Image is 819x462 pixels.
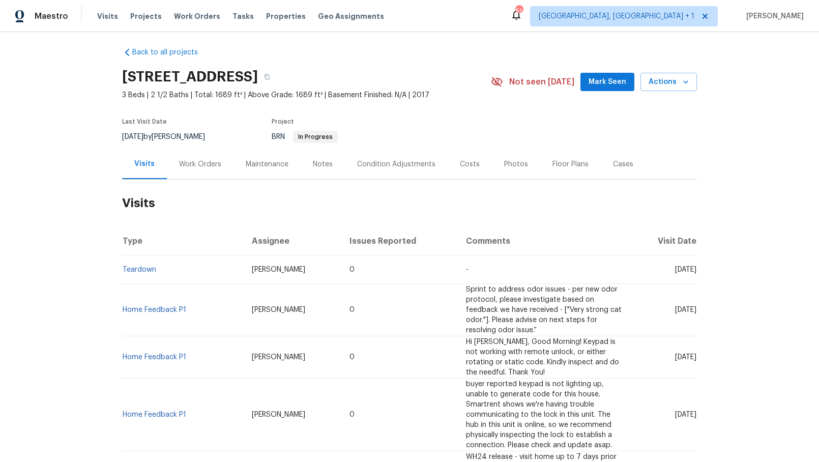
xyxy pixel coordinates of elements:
div: Work Orders [179,159,221,169]
span: 3 Beds | 2 1/2 Baths | Total: 1689 ft² | Above Grade: 1689 ft² | Basement Finished: N/A | 2017 [122,90,491,100]
span: Project [272,119,294,125]
span: In Progress [294,134,337,140]
span: 0 [349,266,355,273]
span: [PERSON_NAME] [252,354,305,361]
span: Not seen [DATE] [509,77,574,87]
h2: Visits [122,180,697,227]
span: buyer reported keypad is not lighting up, unable to generate code for this house. Smartrent shows... [466,381,612,449]
span: [PERSON_NAME] [742,11,804,21]
span: Tasks [232,13,254,20]
button: Actions [640,73,697,92]
span: [DATE] [675,266,696,273]
span: 0 [349,411,355,418]
div: Floor Plans [552,159,589,169]
div: 51 [515,6,522,16]
span: Work Orders [174,11,220,21]
span: Last Visit Date [122,119,167,125]
a: Back to all projects [122,47,220,57]
th: Type [122,227,244,255]
span: 0 [349,306,355,313]
div: Condition Adjustments [357,159,435,169]
div: Cases [613,159,633,169]
span: [GEOGRAPHIC_DATA], [GEOGRAPHIC_DATA] + 1 [539,11,694,21]
th: Issues Reported [341,227,458,255]
a: Home Feedback P1 [123,411,186,418]
button: Mark Seen [580,73,634,92]
span: Actions [649,76,689,89]
div: Costs [460,159,480,169]
span: [PERSON_NAME] [252,411,305,418]
button: Copy Address [258,68,276,86]
a: Home Feedback P1 [123,306,186,313]
span: [DATE] [675,411,696,418]
span: Sprint to address odor issues - per new odor protocol, please investigate based on feedback we ha... [466,286,622,334]
span: [PERSON_NAME] [252,306,305,313]
div: Notes [313,159,333,169]
span: Maestro [35,11,68,21]
span: BRN [272,133,338,140]
span: Visits [97,11,118,21]
span: [PERSON_NAME] [252,266,305,273]
th: Comments [458,227,630,255]
span: - [466,266,469,273]
a: Teardown [123,266,156,273]
div: Photos [504,159,528,169]
div: by [PERSON_NAME] [122,131,217,143]
span: [DATE] [122,133,143,140]
span: Hi [PERSON_NAME], Good Morning! Keypad is not working with remote unlock, or either rotating or s... [466,338,619,376]
span: Properties [266,11,306,21]
a: Home Feedback P1 [123,354,186,361]
th: Visit Date [630,227,697,255]
span: Projects [130,11,162,21]
div: Visits [134,159,155,169]
span: 0 [349,354,355,361]
span: Mark Seen [589,76,626,89]
span: [DATE] [675,306,696,313]
th: Assignee [244,227,341,255]
span: [DATE] [675,354,696,361]
h2: [STREET_ADDRESS] [122,72,258,82]
div: Maintenance [246,159,288,169]
span: Geo Assignments [318,11,384,21]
